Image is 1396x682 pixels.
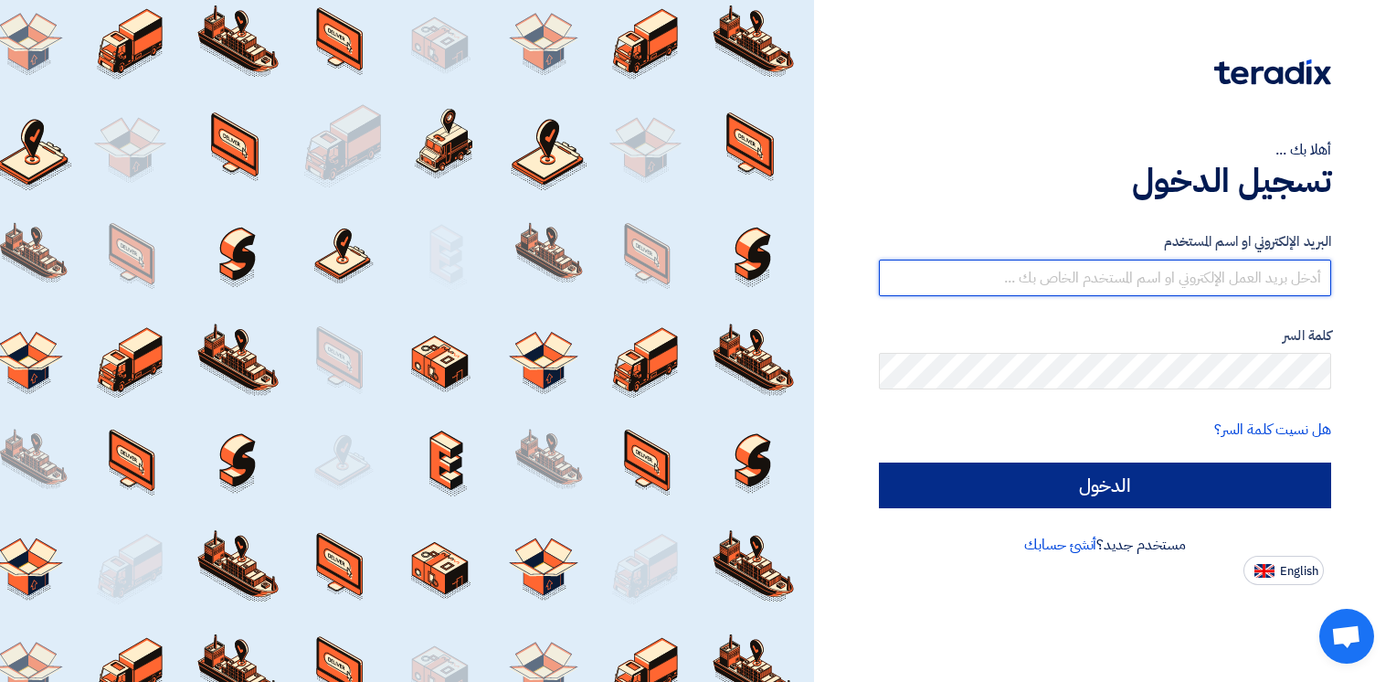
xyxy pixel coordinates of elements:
div: Open chat [1319,609,1374,664]
img: en-US.png [1254,564,1274,578]
label: البريد الإلكتروني او اسم المستخدم [879,231,1331,252]
button: English [1243,556,1324,585]
input: الدخول [879,463,1331,508]
a: هل نسيت كلمة السر؟ [1214,419,1331,441]
a: أنشئ حسابك [1024,534,1096,556]
h1: تسجيل الدخول [879,161,1331,201]
div: أهلا بك ... [879,139,1331,161]
div: مستخدم جديد؟ [879,534,1331,556]
img: Teradix logo [1214,59,1331,85]
label: كلمة السر [879,325,1331,346]
span: English [1280,565,1318,578]
input: أدخل بريد العمل الإلكتروني او اسم المستخدم الخاص بك ... [879,260,1331,296]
